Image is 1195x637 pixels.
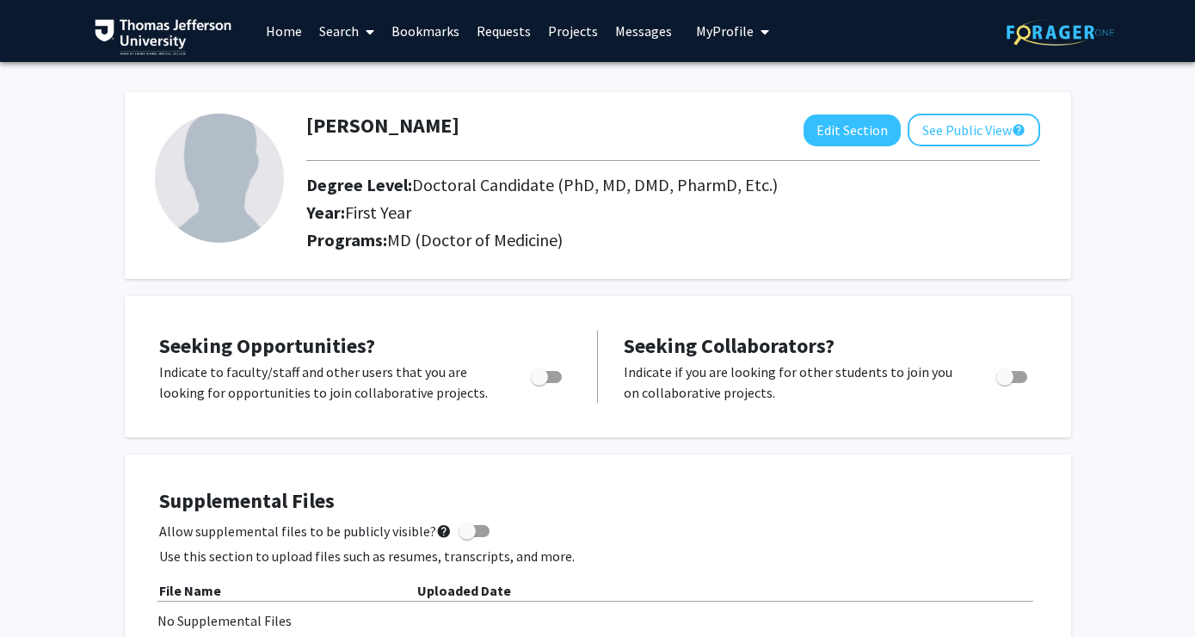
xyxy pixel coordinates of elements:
b: Uploaded Date [417,582,511,599]
span: Seeking Collaborators? [624,332,835,359]
img: ForagerOne Logo [1007,19,1114,46]
img: Thomas Jefferson University Logo [95,19,232,55]
h2: Degree Level: [306,175,909,195]
h2: Year: [306,202,909,223]
h4: Supplemental Files [159,489,1037,514]
button: Edit Section [804,114,901,146]
a: Requests [468,1,539,61]
span: Doctoral Candidate (PhD, MD, DMD, PharmD, Etc.) [412,174,778,195]
b: File Name [159,582,221,599]
p: Use this section to upload files such as resumes, transcripts, and more. [159,546,1037,566]
span: Seeking Opportunities? [159,332,375,359]
div: Toggle [989,362,1037,387]
div: No Supplemental Files [157,610,1038,631]
img: Profile Picture [155,114,284,243]
div: Toggle [524,362,571,387]
button: See Public View [908,114,1040,146]
p: Indicate to faculty/staff and other users that you are looking for opportunities to join collabor... [159,362,498,403]
a: Messages [607,1,681,61]
mat-icon: help [1012,120,1026,140]
span: First Year [345,201,411,223]
a: Home [257,1,311,61]
span: My Profile [696,22,754,40]
mat-icon: help [436,521,452,541]
a: Projects [539,1,607,61]
h1: [PERSON_NAME] [306,114,459,139]
span: Allow supplemental files to be publicly visible? [159,521,452,541]
span: MD (Doctor of Medicine) [387,229,563,250]
h2: Programs: [306,230,1040,250]
a: Bookmarks [383,1,468,61]
p: Indicate if you are looking for other students to join you on collaborative projects. [624,362,964,403]
a: Search [311,1,383,61]
iframe: Chat [13,560,73,624]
